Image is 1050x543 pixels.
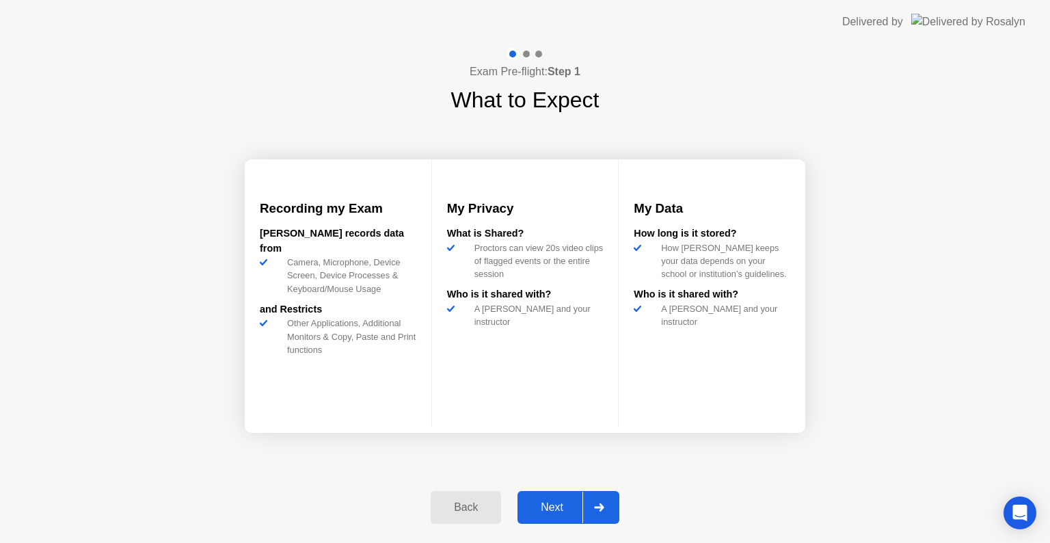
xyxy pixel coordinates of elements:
[435,501,497,514] div: Back
[548,66,580,77] b: Step 1
[469,302,604,328] div: A [PERSON_NAME] and your instructor
[517,491,619,524] button: Next
[634,199,790,218] h3: My Data
[282,317,416,356] div: Other Applications, Additional Monitors & Copy, Paste and Print functions
[634,226,790,241] div: How long is it stored?
[470,64,580,80] h4: Exam Pre-flight:
[634,287,790,302] div: Who is it shared with?
[842,14,903,30] div: Delivered by
[447,287,604,302] div: Who is it shared with?
[431,491,501,524] button: Back
[447,226,604,241] div: What is Shared?
[656,241,790,281] div: How [PERSON_NAME] keeps your data depends on your school or institution’s guidelines.
[469,241,604,281] div: Proctors can view 20s video clips of flagged events or the entire session
[282,256,416,295] div: Camera, Microphone, Device Screen, Device Processes & Keyboard/Mouse Usage
[260,199,416,218] h3: Recording my Exam
[522,501,582,514] div: Next
[260,302,416,317] div: and Restricts
[260,226,416,256] div: [PERSON_NAME] records data from
[447,199,604,218] h3: My Privacy
[451,83,600,116] h1: What to Expect
[656,302,790,328] div: A [PERSON_NAME] and your instructor
[911,14,1025,29] img: Delivered by Rosalyn
[1004,496,1036,529] div: Open Intercom Messenger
